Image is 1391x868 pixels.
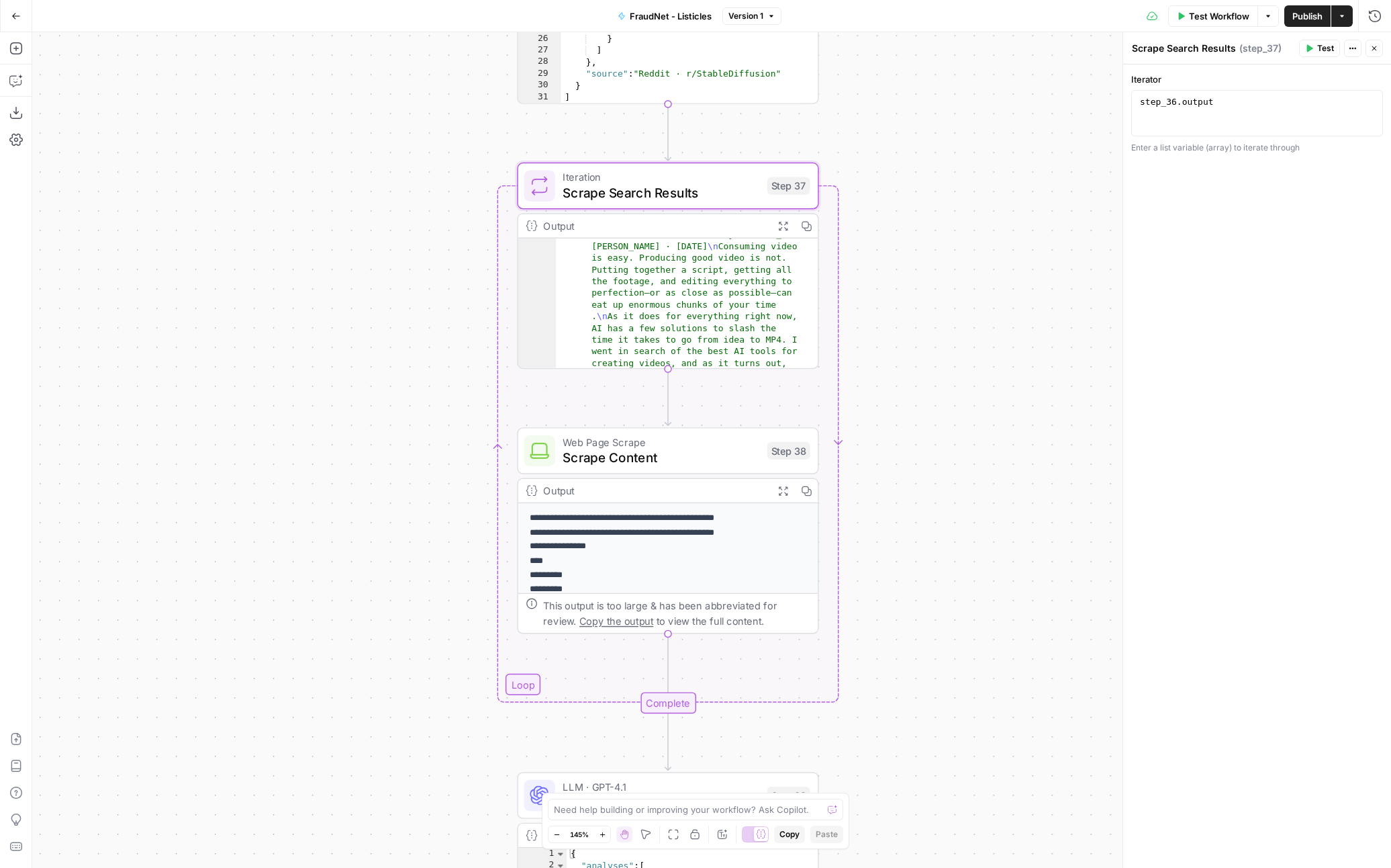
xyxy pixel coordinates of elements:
span: Test [1317,42,1334,54]
button: FraudNet - Listicles [610,5,720,27]
span: Iteration [563,169,759,185]
div: Output [543,218,765,233]
span: Publish [1292,9,1323,23]
div: Complete [640,692,696,713]
button: Publish [1284,5,1331,27]
div: 29 [518,68,561,79]
textarea: Scrape Search Results [1132,42,1236,55]
div: This output is too large & has been abbreviated for review. to view the full content. [543,598,810,629]
span: Toggle code folding, rows 1 through 475 [555,848,566,859]
g: Edge from step_36 to step_37 [665,104,671,161]
g: Edge from step_37 to step_38 [665,369,671,425]
button: Copy [774,826,805,843]
span: Paste [816,828,838,840]
span: Version 1 [728,10,763,22]
div: 27 [518,44,561,56]
span: Test Workflow [1189,9,1249,23]
g: Edge from step_37-iteration-end to step_39 [665,713,671,770]
div: Complete [517,692,818,713]
span: Copy the output [579,615,653,627]
label: Iterator [1131,73,1383,86]
div: 28 [518,56,561,68]
div: Step 38 [767,442,810,460]
div: Enter a list variable (array) to iterate through [1131,142,1383,154]
div: 26 [518,33,561,44]
button: Test [1299,40,1340,57]
div: Step 39 [767,787,810,804]
span: LLM · GPT-4.1 [563,779,759,794]
button: Paste [810,826,843,843]
span: ( step_37 ) [1239,42,1282,55]
div: 1 [518,848,567,859]
button: Version 1 [722,7,781,25]
span: FraudNet - Listicles [630,9,712,23]
button: Test Workflow [1168,5,1257,27]
div: Step 37 [767,177,810,195]
span: Copy [779,828,800,840]
div: 30 [518,80,561,91]
span: Scrape Search Results [563,183,759,202]
div: LoopIterationScrape Search ResultsStep 37Output enhance videos with AI.\nBy [PERSON_NAME] [PERSON... [517,163,818,369]
span: Web Page Scrape [563,434,759,449]
div: Output [543,483,765,498]
span: 145% [570,829,589,840]
div: 31 [518,91,561,103]
span: Scrape Content [563,448,759,468]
